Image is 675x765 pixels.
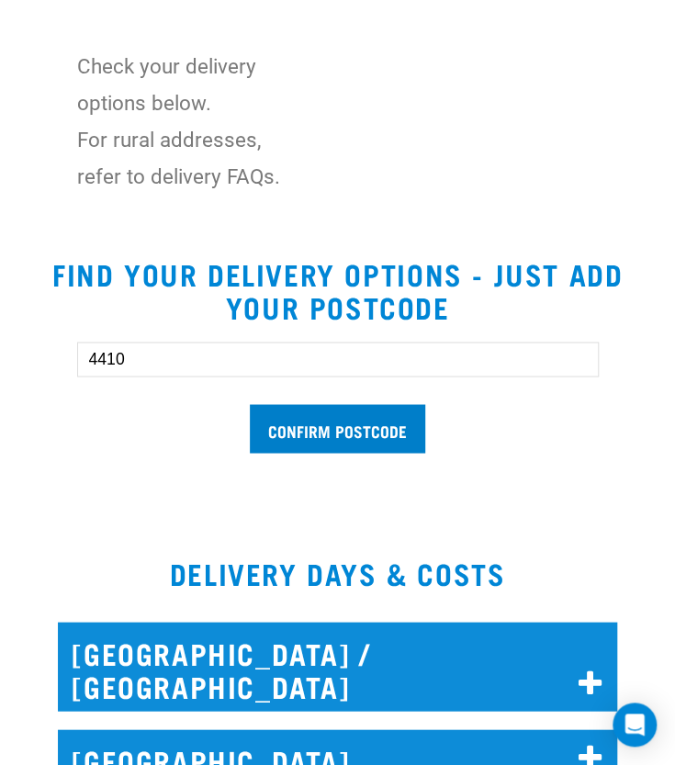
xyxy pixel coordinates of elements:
[77,342,599,377] input: Enter your postcode here...
[58,622,617,711] h2: [GEOGRAPHIC_DATA] / [GEOGRAPHIC_DATA]
[77,48,286,195] p: Check your delivery options below. For rural addresses, refer to delivery FAQs.
[250,404,425,453] input: Confirm postcode
[22,257,653,323] h2: Find your delivery options - just add your postcode
[613,703,657,747] div: Open Intercom Messenger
